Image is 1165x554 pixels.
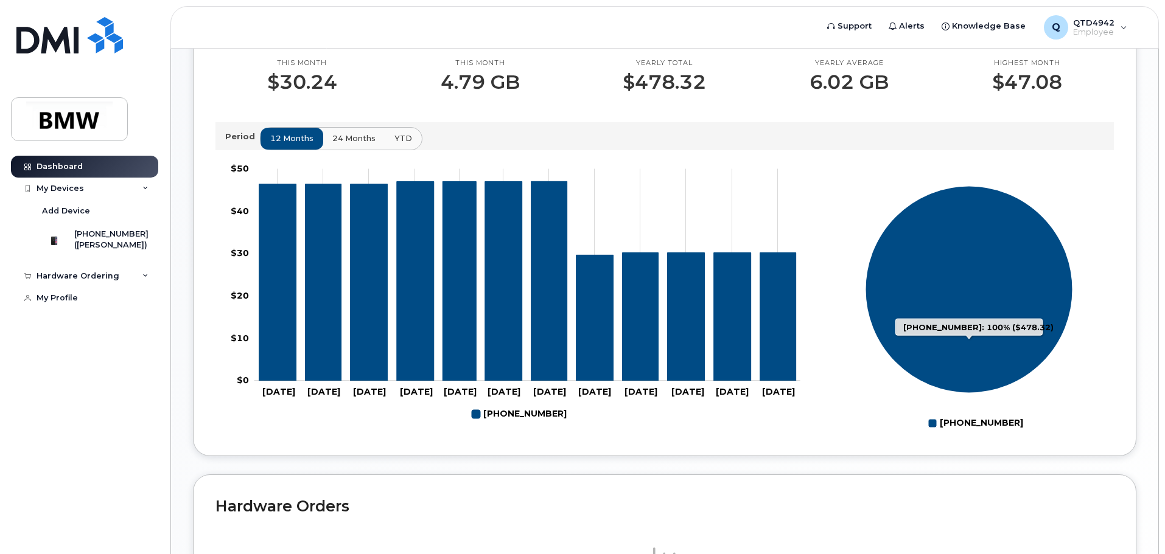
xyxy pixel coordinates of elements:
tspan: [DATE] [444,386,477,397]
g: Chart [865,185,1072,434]
p: This month [441,58,520,68]
tspan: $10 [231,332,249,343]
p: Period [225,131,260,142]
g: Legend [928,413,1023,434]
tspan: $30 [231,248,249,258]
p: 4.79 GB [441,71,520,93]
tspan: [DATE] [671,386,704,397]
g: 864-705-8118 [259,181,796,381]
p: $30.24 [267,71,337,93]
span: Q [1052,20,1060,35]
span: Knowledge Base [952,20,1026,32]
tspan: $0 [237,375,249,386]
span: QTD4942 [1073,18,1114,27]
g: 864-705-8118: 100% [865,185,1072,393]
span: Alerts [899,20,925,32]
span: Support [838,20,872,32]
g: 864-705-8118: 100% [928,413,1023,434]
tspan: [DATE] [400,386,433,397]
tspan: $20 [231,290,249,301]
p: Yearly average [810,58,889,68]
div: QTD4942 [1035,15,1136,40]
g: Legend [472,404,567,424]
g: Chart [231,163,800,424]
a: Knowledge Base [933,14,1034,38]
g: Series [865,185,1072,393]
tspan: [DATE] [578,386,611,397]
tspan: [DATE] [307,386,340,397]
tspan: [DATE] [624,386,657,397]
tspan: $50 [231,163,249,174]
span: Employee [1073,27,1114,37]
p: 6.02 GB [810,71,889,93]
p: Highest month [992,58,1062,68]
a: Support [819,14,880,38]
tspan: [DATE] [262,386,295,397]
tspan: [DATE] [762,386,795,397]
tspan: [DATE] [353,386,386,397]
span: YTD [394,133,412,144]
span: 24 months [332,133,376,144]
tspan: [DATE] [716,386,749,397]
p: This month [267,58,337,68]
tspan: [DATE] [488,386,520,397]
h2: Hardware Orders [215,497,1114,515]
iframe: Messenger Launcher [1112,501,1156,545]
tspan: [DATE] [533,386,566,397]
p: $478.32 [623,71,706,93]
p: $47.08 [992,71,1062,93]
tspan: $40 [231,205,249,216]
a: Alerts [880,14,933,38]
p: Yearly total [623,58,706,68]
g: 864-705-8118 [472,404,567,424]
